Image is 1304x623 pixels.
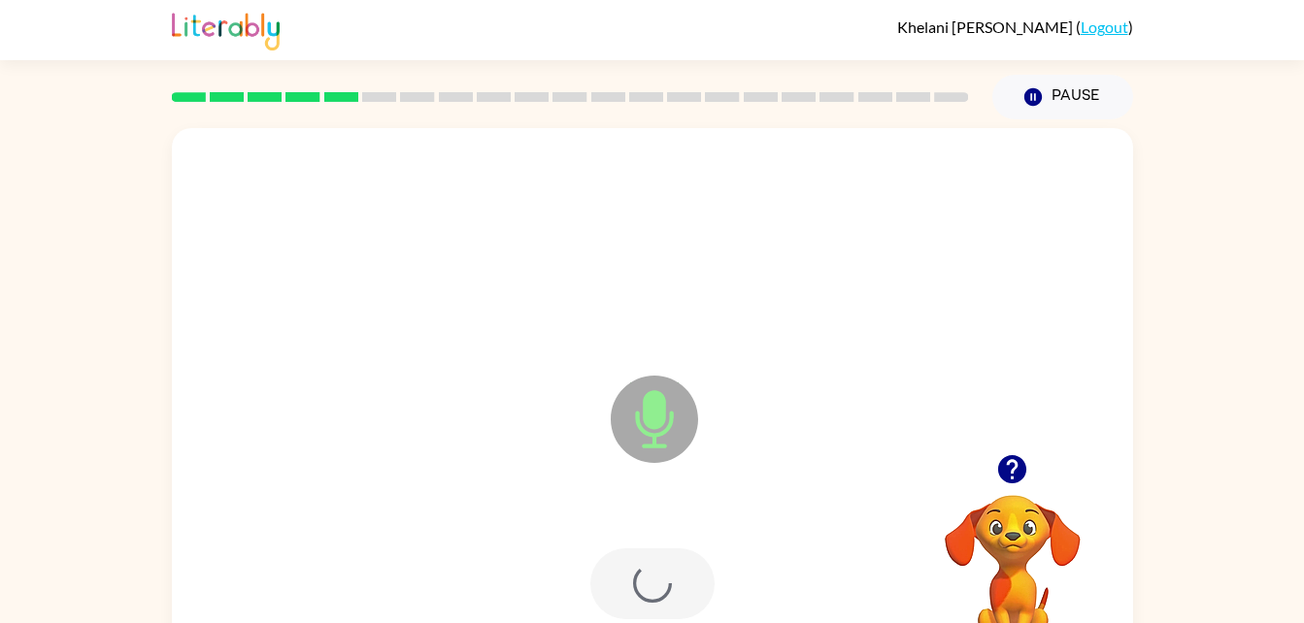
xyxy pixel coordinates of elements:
[172,8,280,50] img: Literably
[992,75,1133,119] button: Pause
[1081,17,1128,36] a: Logout
[897,17,1076,36] span: Khelani [PERSON_NAME]
[897,17,1133,36] div: ( )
